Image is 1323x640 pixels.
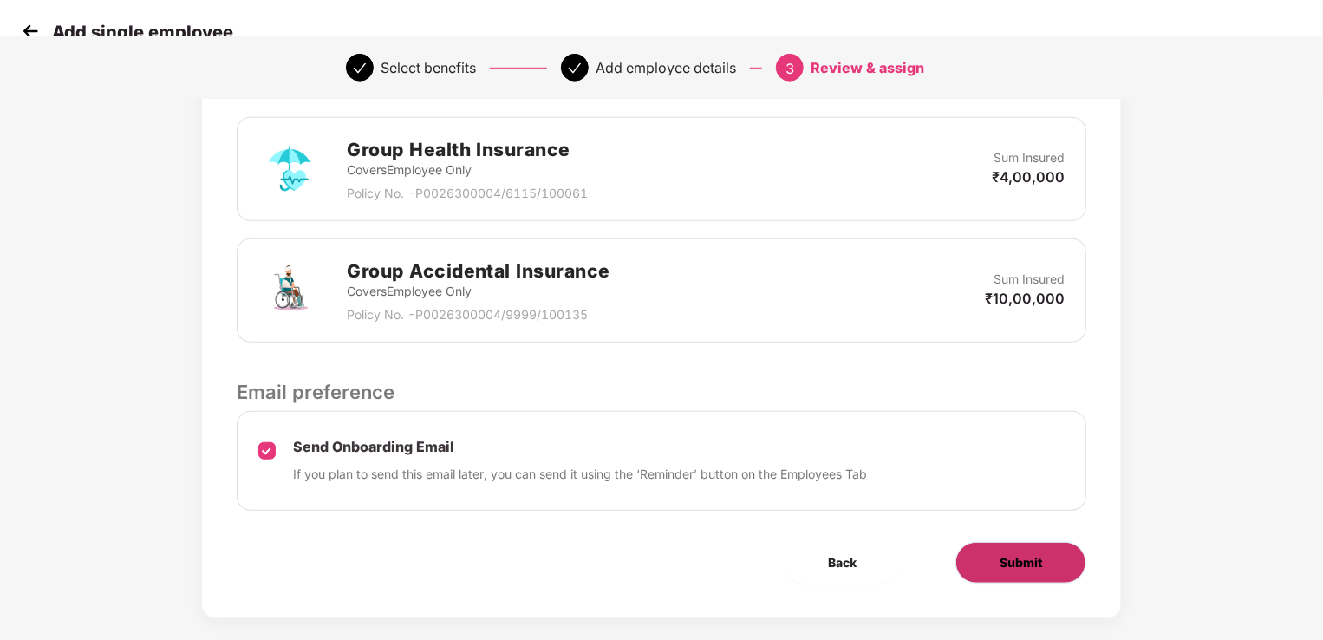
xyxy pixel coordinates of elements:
img: svg+xml;base64,PHN2ZyB4bWxucz0iaHR0cDovL3d3dy53My5vcmcvMjAwMC9zdmciIHdpZHRoPSI3MiIgaGVpZ2h0PSI3Mi... [258,259,321,322]
span: 3 [785,60,794,77]
span: check [568,62,582,75]
img: svg+xml;base64,PHN2ZyB4bWxucz0iaHR0cDovL3d3dy53My5vcmcvMjAwMC9zdmciIHdpZHRoPSIzMCIgaGVpZ2h0PSIzMC... [17,18,43,44]
p: Policy No. - P0026300004/9999/100135 [347,305,610,324]
h2: Group Health Insurance [347,135,588,164]
p: ₹4,00,000 [992,167,1065,186]
span: Back [828,553,857,572]
img: svg+xml;base64,PHN2ZyB4bWxucz0iaHR0cDovL3d3dy53My5vcmcvMjAwMC9zdmciIHdpZHRoPSI3MiIgaGVpZ2h0PSI3Mi... [258,138,321,200]
span: check [353,62,367,75]
p: Add single employee [52,22,233,42]
p: Policy No. - P0026300004/6115/100061 [347,184,588,203]
p: Email preference [237,377,1086,407]
p: Covers Employee Only [347,160,588,180]
div: Add employee details [596,54,736,82]
p: Send Onboarding Email [293,438,867,456]
p: Sum Insured [994,148,1065,167]
p: ₹10,00,000 [985,289,1065,308]
span: Submit [1000,553,1042,572]
div: Select benefits [381,54,476,82]
p: If you plan to send this email later, you can send it using the ‘Reminder’ button on the Employee... [293,465,867,484]
div: Review & assign [811,54,924,82]
p: Covers Employee Only [347,282,610,301]
button: Submit [955,542,1086,584]
button: Back [785,542,900,584]
p: Sum Insured [994,270,1065,289]
h2: Group Accidental Insurance [347,257,610,285]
